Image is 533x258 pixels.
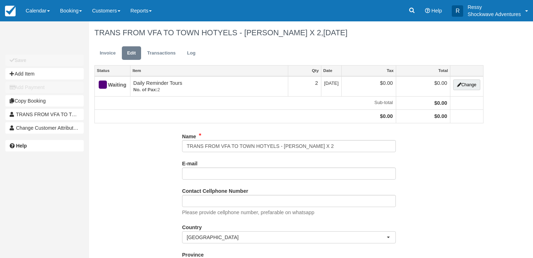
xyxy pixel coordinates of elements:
[5,122,84,134] button: Change Customer Attribution
[5,109,84,120] a: TRANS FROM VFA TO TOWN HOTYELS - DANIE X2
[122,46,141,60] a: Edit
[467,4,521,11] p: Ressy
[182,209,314,216] p: Please provide cellphone number, prefarable on whatsapp
[452,5,463,17] div: R
[98,79,121,91] div: Waiting
[342,76,396,97] td: $0.00
[425,8,430,13] i: Help
[434,113,447,119] strong: $0.00
[98,99,393,106] em: Sub-total
[133,87,285,93] em: 2
[94,46,121,60] a: Invoice
[187,234,387,241] span: [GEOGRAPHIC_DATA]
[396,66,450,76] a: Total
[396,76,450,97] td: $0.00
[15,57,26,63] b: Save
[323,28,347,37] span: [DATE]
[16,143,27,149] b: Help
[342,66,395,76] a: Tax
[321,66,342,76] a: Date
[182,185,248,195] label: Contact Cellphone Number
[324,81,339,86] span: [DATE]
[5,140,84,151] a: Help
[453,79,480,90] button: Change
[467,11,521,18] p: Shockwave Adventures
[380,113,393,119] strong: $0.00
[5,95,84,107] button: Copy Booking
[182,158,197,167] label: E-mail
[182,130,196,140] label: Name
[434,100,447,106] strong: $0.00
[133,87,157,92] strong: No. of Pax
[94,29,483,37] h1: TRANS FROM VFA TO TOWN HOTYELS - [PERSON_NAME] X 2,
[5,55,84,66] button: Save
[16,112,136,117] span: TRANS FROM VFA TO TOWN HOTYELS - DANIE X2
[288,66,321,76] a: Qty
[182,221,202,231] label: Country
[431,8,442,14] span: Help
[16,125,80,131] span: Change Customer Attribution
[288,76,321,97] td: 2
[130,76,288,97] td: Daily Reminder Tours
[182,46,201,60] a: Log
[5,82,84,93] button: Add Payment
[5,68,84,79] button: Add Item
[130,66,288,76] a: Item
[142,46,181,60] a: Transactions
[182,231,396,243] button: [GEOGRAPHIC_DATA]
[5,6,16,16] img: checkfront-main-nav-mini-logo.png
[95,66,130,76] a: Status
